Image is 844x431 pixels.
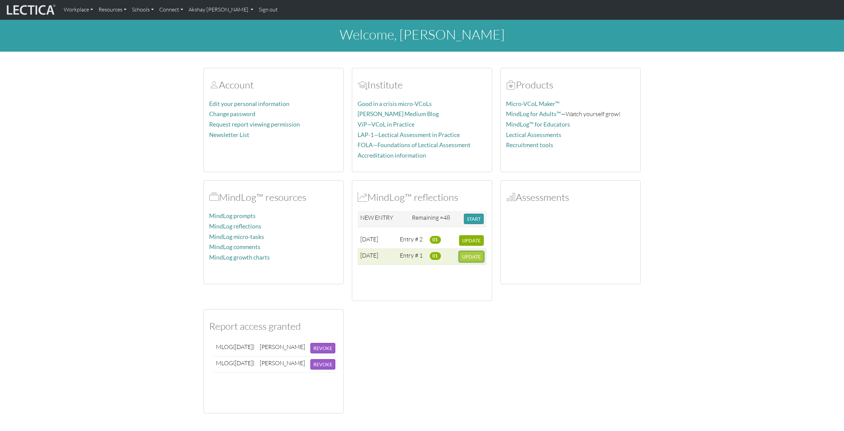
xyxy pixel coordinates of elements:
a: MindLog reflections [209,223,261,230]
span: MindLog™ resources [209,191,219,203]
td: MLOG [213,356,257,372]
a: LAP-1—Lectical Assessment in Practice [358,131,460,138]
a: Akshay [PERSON_NAME] [186,3,256,17]
td: MLOG [213,340,257,356]
td: Remaining = [409,211,461,227]
a: Connect [157,3,186,17]
button: REVOKE [310,343,335,353]
div: [PERSON_NAME] [260,343,305,351]
a: Lectical Assessments [506,131,561,138]
a: MindLog prompts [209,212,256,219]
h2: Report access granted [209,320,338,332]
button: UPDATE [459,235,484,246]
p: —Watch yourself grow! [506,109,635,119]
button: REVOKE [310,359,335,370]
a: Sign out [256,3,280,17]
span: Account [358,79,367,91]
span: Products [506,79,516,91]
a: MindLog micro-tasks [209,233,264,240]
span: ([DATE]) [233,359,254,367]
img: lecticalive [5,3,56,16]
span: 01 [430,236,441,243]
a: MindLog growth charts [209,254,270,261]
span: ([DATE]) [233,343,254,350]
h2: Assessments [506,191,635,203]
span: Assessments [506,191,516,203]
a: Request report viewing permission [209,121,300,128]
a: Change password [209,110,255,117]
a: MindLog comments [209,243,260,250]
a: FOLA—Foundations of Lectical Assessment [358,141,471,149]
a: MindLog™ for Educators [506,121,570,128]
span: [DATE] [360,251,378,259]
a: Edit your personal information [209,100,289,107]
a: Recruitment tools [506,141,553,149]
span: [DATE] [360,235,378,243]
a: Micro-VCoL Maker™ [506,100,560,107]
h2: Products [506,79,635,91]
span: 01 [430,252,441,260]
span: UPDATE [462,254,481,260]
a: Accreditation information [358,152,426,159]
span: Account [209,79,219,91]
a: [PERSON_NAME] Medium Blog [358,110,439,117]
span: UPDATE [462,238,481,243]
td: Entry # 2 [397,233,427,249]
div: [PERSON_NAME] [260,359,305,367]
button: START [464,214,484,224]
a: Resources [96,3,129,17]
h2: MindLog™ reflections [358,191,486,203]
a: Good in a crisis micro-VCoLs [358,100,432,107]
a: MindLog for Adults™ [506,110,561,117]
a: Schools [129,3,157,17]
h2: Account [209,79,338,91]
button: UPDATE [459,251,484,262]
span: 48 [443,214,450,221]
h2: Institute [358,79,486,91]
a: ViP—VCoL in Practice [358,121,415,128]
h2: MindLog™ resources [209,191,338,203]
a: Newsletter List [209,131,249,138]
td: NEW ENTRY [358,211,409,227]
a: Workplace [61,3,96,17]
span: MindLog [358,191,367,203]
td: Entry # 1 [397,249,427,265]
